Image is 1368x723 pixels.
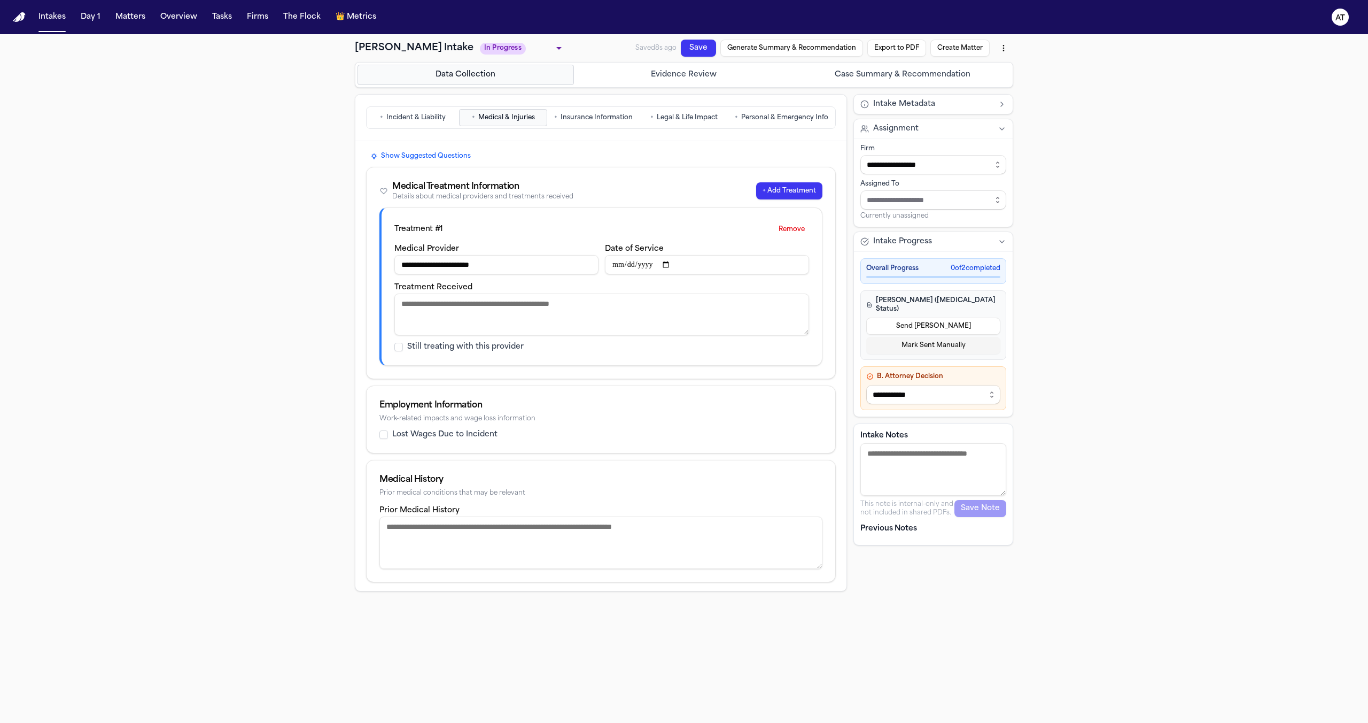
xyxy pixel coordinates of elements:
[854,95,1013,114] button: Intake Metadata
[735,112,738,123] span: •
[279,7,325,27] button: The Flock
[111,7,150,27] button: Matters
[860,430,1006,441] label: Intake Notes
[860,443,1006,496] textarea: Intake notes
[13,12,26,22] a: Home
[156,7,201,27] button: Overview
[860,144,1006,153] div: Firm
[13,12,26,22] img: Finch Logo
[392,429,498,440] label: Lost Wages Due to Incident
[854,119,1013,139] button: Assignment
[379,489,822,497] div: Prior medical conditions that may be relevant
[866,296,1000,313] h4: [PERSON_NAME] ([MEDICAL_DATA] Status)
[554,112,557,123] span: •
[741,113,828,122] span: Personal & Emergency Info
[472,112,475,123] span: •
[331,7,380,27] button: crownMetrics
[480,43,526,55] span: In Progress
[561,113,633,122] span: Insurance Information
[208,7,236,27] button: Tasks
[866,318,1000,335] button: Send [PERSON_NAME]
[854,232,1013,251] button: Intake Progress
[605,245,664,253] label: Date of Service
[480,41,565,56] div: Update intake status
[380,112,383,123] span: •
[866,337,1000,354] button: Mark Sent Manually
[478,113,535,122] span: Medical & Injuries
[394,224,443,235] div: Treatment # 1
[860,500,954,517] p: This note is internal-only and not included in shared PDFs.
[867,40,926,57] button: Export to PDF
[379,473,822,486] div: Medical History
[860,212,929,220] span: Currently unassigned
[994,39,1013,58] button: More actions
[930,40,990,57] button: Create Matter
[379,399,822,412] div: Employment Information
[640,109,728,126] button: Go to Legal & Life Impact
[394,245,459,253] label: Medical Provider
[355,41,473,56] h1: [PERSON_NAME] Intake
[657,113,718,122] span: Legal & Life Impact
[774,221,809,238] button: Remove
[459,109,547,126] button: Go to Medical & Injuries
[392,193,573,201] div: Details about medical providers and treatments received
[394,294,809,335] textarea: Treatment received
[366,150,475,163] button: Show Suggested Questions
[635,45,677,51] span: Saved 8s ago
[407,342,524,352] label: Still treating with this provider
[379,517,822,569] textarea: Prior medical history
[34,7,70,27] button: Intakes
[386,113,446,122] span: Incident & Liability
[866,264,919,273] span: Overall Progress
[873,124,919,134] span: Assignment
[860,155,1006,174] input: Select firm
[951,264,1000,273] span: 0 of 2 completed
[860,180,1006,188] div: Assigned To
[873,99,935,110] span: Intake Metadata
[730,109,833,126] button: Go to Personal & Emergency Info
[76,7,105,27] button: Day 1
[357,65,574,85] button: Go to Data Collection step
[379,415,822,423] div: Work-related impacts and wage loss information
[576,65,792,85] button: Go to Evidence Review step
[394,255,598,274] input: Medical provider
[243,7,273,27] button: Firms
[866,372,1000,381] h4: B. Attorney Decision
[720,40,863,57] button: Generate Summary & Recommendation
[394,283,472,291] label: Treatment Received
[357,65,1011,85] nav: Intake steps
[794,65,1011,85] button: Go to Case Summary & Recommendation step
[650,112,654,123] span: •
[605,255,809,274] input: Date of service
[392,180,573,193] div: Medical Treatment Information
[756,182,822,199] button: + Add Treatment
[369,109,457,126] button: Go to Incident & Liability
[873,236,932,247] span: Intake Progress
[860,524,1006,534] p: Previous Notes
[549,109,638,126] button: Go to Insurance Information
[681,40,716,57] button: Save
[860,190,1006,210] input: Assign to staff member
[379,506,460,514] label: Prior Medical History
